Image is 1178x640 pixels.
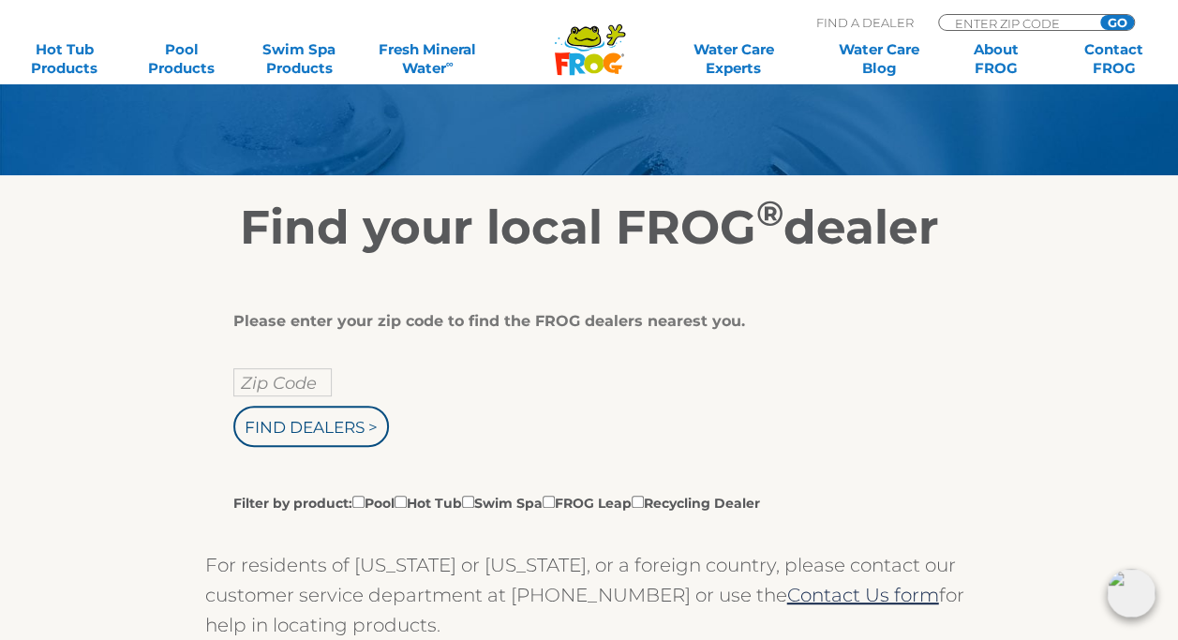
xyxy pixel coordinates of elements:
input: Filter by product:PoolHot TubSwim SpaFROG LeapRecycling Dealer [395,496,407,508]
input: Find Dealers > [233,406,389,447]
a: Water CareBlog [833,40,924,78]
input: Filter by product:PoolHot TubSwim SpaFROG LeapRecycling Dealer [462,496,474,508]
a: ContactFROG [1068,40,1159,78]
a: Swim SpaProducts [253,40,344,78]
sup: ∞ [446,57,454,70]
input: Zip Code Form [953,15,1080,31]
label: Filter by product: Pool Hot Tub Swim Spa FROG Leap Recycling Dealer [233,492,760,513]
h2: Find your local FROG dealer [13,200,1166,256]
input: GO [1100,15,1134,30]
input: Filter by product:PoolHot TubSwim SpaFROG LeapRecycling Dealer [632,496,644,508]
a: Fresh MineralWater∞ [371,40,485,78]
input: Filter by product:PoolHot TubSwim SpaFROG LeapRecycling Dealer [352,496,365,508]
div: Please enter your zip code to find the FROG dealers nearest you. [233,312,932,331]
p: For residents of [US_STATE] or [US_STATE], or a foreign country, please contact our customer serv... [205,550,974,640]
a: PoolProducts [136,40,227,78]
input: Filter by product:PoolHot TubSwim SpaFROG LeapRecycling Dealer [543,496,555,508]
a: Hot TubProducts [19,40,110,78]
sup: ® [756,192,783,234]
a: Contact Us form [787,584,939,606]
a: Water CareExperts [659,40,807,78]
img: openIcon [1107,569,1156,618]
a: AboutFROG [950,40,1041,78]
p: Find A Dealer [816,14,914,31]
